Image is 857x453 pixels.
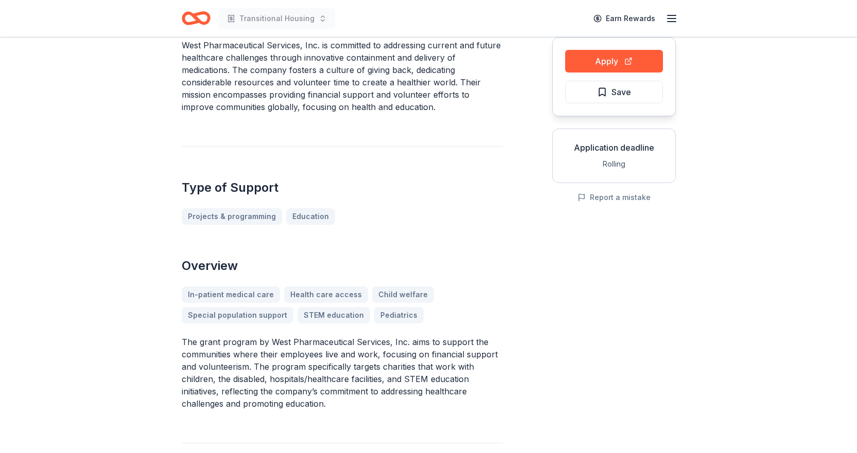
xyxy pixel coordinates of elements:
h2: Type of Support [182,179,503,196]
p: West Pharmaceutical Services, Inc. is committed to addressing current and future healthcare chall... [182,39,503,113]
button: Save [565,81,663,103]
span: Save [611,85,631,99]
a: Projects & programming [182,208,282,225]
button: Apply [565,50,663,73]
div: Rolling [561,158,667,170]
p: The grant program by West Pharmaceutical Services, Inc. aims to support the communities where the... [182,336,503,410]
a: Education [286,208,335,225]
button: Transitional Housing [219,8,335,29]
a: Earn Rewards [587,9,661,28]
span: Transitional Housing [239,12,314,25]
button: Report a mistake [578,191,651,204]
h2: Overview [182,258,503,274]
a: Home [182,6,211,30]
div: Application deadline [561,141,667,154]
